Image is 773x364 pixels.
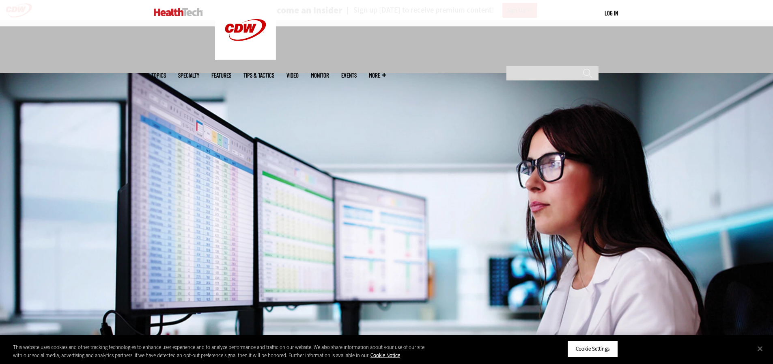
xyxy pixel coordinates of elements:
div: This website uses cookies and other tracking technologies to enhance user experience and to analy... [13,343,425,359]
a: Tips & Tactics [243,72,274,78]
a: More information about your privacy [370,352,400,359]
a: Events [341,72,357,78]
a: CDW [215,54,276,62]
a: MonITor [311,72,329,78]
span: More [369,72,386,78]
a: Video [286,72,299,78]
span: Specialty [178,72,199,78]
span: Topics [151,72,166,78]
a: Features [211,72,231,78]
div: User menu [605,9,618,17]
button: Close [751,340,769,357]
img: Home [154,8,203,16]
button: Cookie Settings [567,340,618,357]
a: Log in [605,9,618,17]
